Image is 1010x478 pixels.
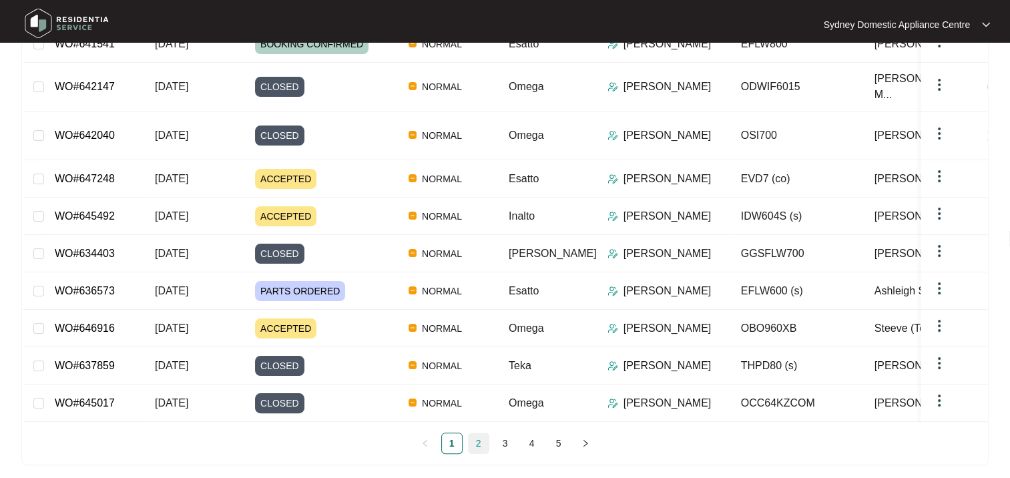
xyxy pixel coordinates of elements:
span: Esatto [509,38,539,49]
img: dropdown arrow [931,355,947,371]
p: [PERSON_NAME] [623,128,712,144]
td: OBO960XB [730,310,864,347]
img: Assigner Icon [607,211,618,222]
li: 1 [441,433,463,454]
img: dropdown arrow [982,21,990,28]
span: left [421,439,429,447]
span: NORMAL [417,246,467,262]
img: dropdown arrow [931,280,947,296]
a: WO#642040 [55,130,115,141]
span: [PERSON_NAME] [874,171,963,187]
p: [PERSON_NAME] [623,246,712,262]
span: NORMAL [417,171,467,187]
a: WO#641541 [55,38,115,49]
img: dropdown arrow [931,393,947,409]
img: dropdown arrow [931,126,947,142]
span: Esatto [509,173,539,184]
img: dropdown arrow [931,77,947,93]
span: NORMAL [417,320,467,336]
span: [PERSON_NAME] [874,208,963,224]
span: [PERSON_NAME] [874,246,963,262]
li: Next Page [575,433,596,454]
img: dropdown arrow [931,243,947,259]
p: [PERSON_NAME] [623,395,712,411]
img: residentia service logo [20,3,113,43]
a: WO#642147 [55,81,115,92]
a: 2 [469,433,489,453]
span: [DATE] [155,210,188,222]
li: 5 [548,433,569,454]
span: CLOSED [255,356,304,376]
span: ACCEPTED [255,318,316,338]
td: GGSFLW700 [730,235,864,272]
span: Omega [509,397,543,409]
span: CLOSED [255,244,304,264]
img: Vercel Logo [409,249,417,257]
span: Inalto [509,210,535,222]
span: CLOSED [255,126,304,146]
li: 2 [468,433,489,454]
img: dropdown arrow [931,168,947,184]
img: dropdown arrow [931,206,947,222]
span: [PERSON_NAME] [509,248,597,259]
span: PARTS ORDERED [255,281,345,301]
a: WO#645492 [55,210,115,222]
span: NORMAL [417,395,467,411]
p: [PERSON_NAME] [623,79,712,95]
img: dropdown arrow [931,318,947,334]
span: NORMAL [417,283,467,299]
p: [PERSON_NAME] [623,208,712,224]
td: OSI700 [730,111,864,160]
a: WO#637859 [55,360,115,371]
li: 4 [521,433,543,454]
span: NORMAL [417,208,467,224]
span: Omega [509,130,543,141]
img: Assigner Icon [607,81,618,92]
td: ODWIF6015 [730,63,864,111]
span: NORMAL [417,358,467,374]
span: Omega [509,322,543,334]
img: Vercel Logo [409,324,417,332]
button: left [415,433,436,454]
span: [DATE] [155,248,188,259]
img: Vercel Logo [409,361,417,369]
a: WO#647248 [55,173,115,184]
span: [PERSON_NAME] [874,358,963,374]
span: Teka [509,360,531,371]
img: Assigner Icon [607,361,618,371]
span: [PERSON_NAME] [874,395,963,411]
span: [DATE] [155,38,188,49]
span: [DATE] [155,130,188,141]
img: Vercel Logo [409,131,417,139]
span: NORMAL [417,128,467,144]
img: Assigner Icon [607,286,618,296]
img: Assigner Icon [607,130,618,141]
li: 3 [495,433,516,454]
button: right [575,433,596,454]
p: [PERSON_NAME] [623,283,712,299]
span: CLOSED [255,393,304,413]
a: 4 [522,433,542,453]
td: EVD7 (co) [730,160,864,198]
span: Ashleigh Summer... [874,283,967,299]
span: [DATE] [155,360,188,371]
span: [PERSON_NAME] - M... [874,71,980,103]
span: Steeve (Tenant) [874,320,950,336]
span: [DATE] [155,322,188,334]
p: Sydney Domestic Appliance Centre [824,18,970,31]
img: Vercel Logo [409,212,417,220]
span: ACCEPTED [255,169,316,189]
p: [PERSON_NAME] [623,171,712,187]
td: THPD80 (s) [730,347,864,385]
span: [DATE] [155,173,188,184]
td: OCC64KZCOM [730,385,864,422]
img: Assigner Icon [607,174,618,184]
span: CLOSED [255,77,304,97]
img: Vercel Logo [409,286,417,294]
a: WO#645017 [55,397,115,409]
td: EFLW600 (s) [730,272,864,310]
span: Omega [509,81,543,92]
p: [PERSON_NAME] [623,320,712,336]
img: Assigner Icon [607,323,618,334]
span: NORMAL [417,79,467,95]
